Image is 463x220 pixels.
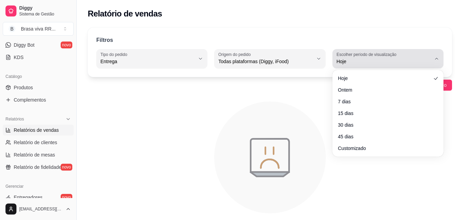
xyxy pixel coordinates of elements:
[19,206,63,212] span: [EMAIL_ADDRESS][DOMAIN_NAME]
[100,51,130,57] label: Tipo do pedido
[21,25,56,32] div: Brasa viva RR ...
[3,181,74,192] div: Gerenciar
[14,194,42,201] span: Entregadores
[338,110,431,117] span: 15 dias
[14,84,33,91] span: Produtos
[14,42,35,48] span: Diggy Bot
[3,22,74,36] button: Select a team
[338,98,431,105] span: 7 dias
[88,97,452,218] div: animation
[218,58,313,65] span: Todas plataformas (Diggy, iFood)
[218,51,253,57] label: Origem do pedido
[14,139,57,146] span: Relatório de clientes
[19,11,71,17] span: Sistema de Gestão
[88,8,162,19] h2: Relatório de vendas
[337,58,431,65] span: Hoje
[96,36,113,44] p: Filtros
[9,25,15,32] span: B
[338,121,431,128] span: 30 dias
[337,51,399,57] label: Escolher período de visualização
[14,127,59,134] span: Relatórios de vendas
[338,133,431,140] span: 45 dias
[14,96,46,103] span: Complementos
[3,71,74,82] div: Catálogo
[338,75,431,82] span: Hoje
[338,145,431,152] span: Customizado
[338,86,431,93] span: Ontem
[14,54,24,61] span: KDS
[14,151,55,158] span: Relatório de mesas
[19,5,71,11] span: Diggy
[5,116,24,122] span: Relatórios
[14,164,61,171] span: Relatório de fidelidade
[100,58,195,65] span: Entrega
